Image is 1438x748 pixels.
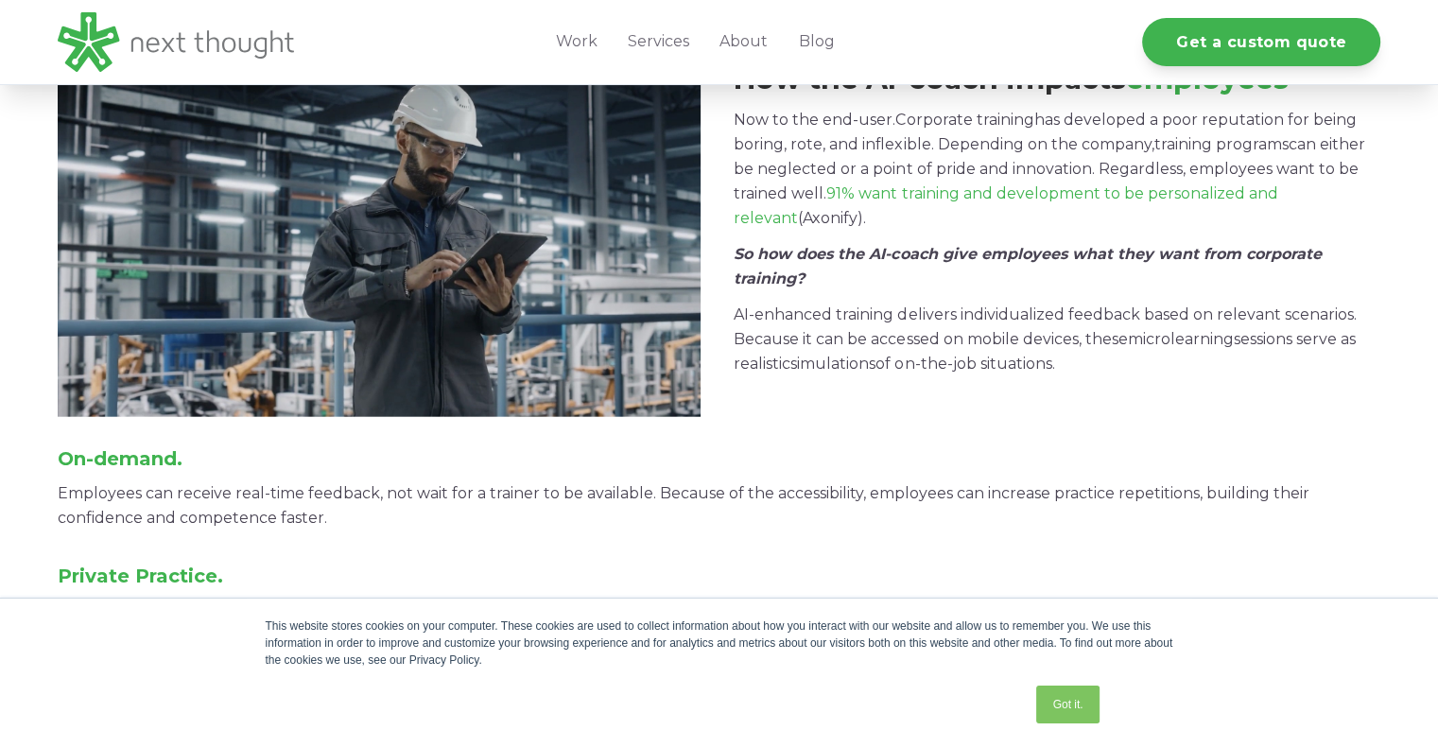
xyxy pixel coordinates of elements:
img: Worker on tablet [58,58,701,418]
p: Employees can receive real-time feedback, not wait for a trainer to be available. Because of the ... [58,481,1377,531]
span: 91% want training and development to be personalized and relevant [734,184,1277,227]
span: training programs [1153,135,1288,153]
a: Got it. [1036,686,1099,723]
span: Corporate training [895,111,1033,129]
span: simulations [790,355,875,373]
a: Get a custom quote [1142,18,1380,66]
div: This website stores cookies on your computer. These cookies are used to collect information about... [266,618,1173,669]
span: microlearning [1127,330,1233,348]
p: Now to the end-user. has developed a poor reputation for being boring, rote, and inflexible. Depe... [734,108,1377,231]
img: LG - NextThought Logo [58,12,294,72]
p: AI-enhanced training delivers individualized feedback based on relevant scenarios. Because it can... [734,303,1377,376]
em: So how does the AI-coach give employees what they want from corporate training? [734,245,1321,287]
strong: Private Practice. [58,565,223,587]
strong: On-demand. [58,447,182,470]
